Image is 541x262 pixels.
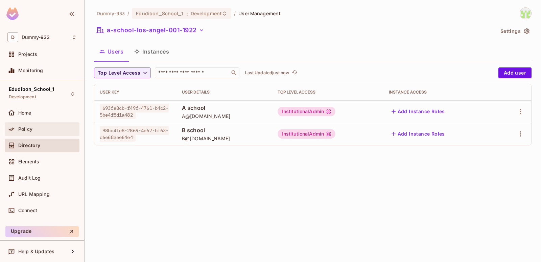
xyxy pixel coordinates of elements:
[22,35,50,40] span: Workspace: Dummy-933
[136,10,183,17] span: Edudibon_School_1
[18,52,37,57] span: Projects
[498,26,532,37] button: Settings
[5,226,79,237] button: Upgrade
[234,10,236,17] li: /
[182,126,267,134] span: B school
[129,43,174,60] button: Instances
[9,86,54,92] span: Edudibon_School_1
[290,69,299,77] button: refresh
[94,25,207,36] button: a-school-los-angel-001-1922
[278,129,335,139] div: InstitutionalAdmin
[100,89,171,95] div: User Key
[18,126,32,132] span: Policy
[182,89,267,95] div: User Details
[182,135,267,142] span: B@[DOMAIN_NAME]
[18,143,40,148] span: Directory
[127,10,129,17] li: /
[6,7,19,20] img: SReyMgAAAABJRU5ErkJggg==
[289,69,299,77] span: Click to refresh data
[389,106,448,117] button: Add Instance Roles
[18,192,50,197] span: URL Mapping
[389,89,491,95] div: Instance Access
[498,67,532,78] button: Add user
[18,175,41,181] span: Audit Log
[18,159,39,164] span: Elements
[18,208,37,213] span: Connect
[520,8,531,19] img: Sudhanshu
[94,67,151,78] button: Top Level Access
[182,113,267,119] span: A@[DOMAIN_NAME]
[94,43,129,60] button: Users
[97,10,125,17] span: the active workspace
[100,126,169,142] span: 98bc4fe8-2869-4e67-bf63-d6e68aee64e4
[182,104,267,112] span: A school
[186,11,188,16] span: :
[278,107,335,116] div: InstitutionalAdmin
[191,10,222,17] span: Development
[9,94,36,100] span: Development
[7,32,18,42] span: D
[292,69,298,76] span: refresh
[18,249,54,254] span: Help & Updates
[278,89,378,95] div: Top Level Access
[245,70,289,76] p: Last Updated just now
[100,104,169,119] span: 693fe8cb-f49f-4761-b4c2-5be4f8d1a482
[98,69,140,77] span: Top Level Access
[238,10,281,17] span: User Management
[18,68,43,73] span: Monitoring
[18,110,31,116] span: Home
[389,128,448,139] button: Add Instance Roles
